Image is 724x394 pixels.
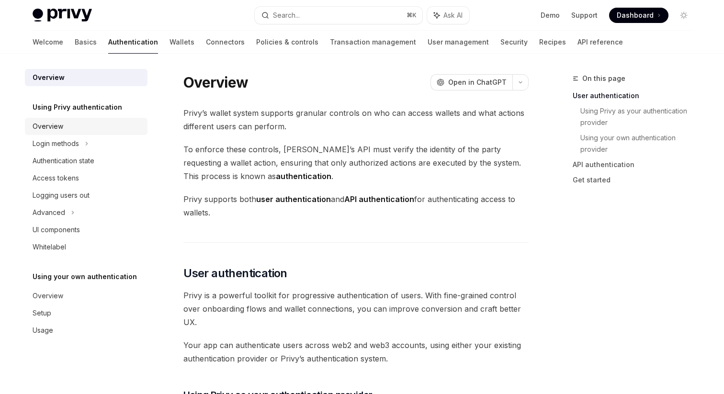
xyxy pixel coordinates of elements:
div: Authentication state [33,155,94,167]
a: Access tokens [25,169,147,187]
a: Policies & controls [256,31,318,54]
h5: Using Privy authentication [33,101,122,113]
button: Ask AI [427,7,469,24]
a: Transaction management [330,31,416,54]
a: User management [428,31,489,54]
a: Connectors [206,31,245,54]
a: Overview [25,118,147,135]
div: Overview [33,72,65,83]
div: Whitelabel [33,241,66,253]
a: Usage [25,322,147,339]
a: Authentication state [25,152,147,169]
div: Overview [33,121,63,132]
a: Demo [541,11,560,20]
div: Search... [273,10,300,21]
span: On this page [582,73,625,84]
a: UI components [25,221,147,238]
a: Wallets [170,31,194,54]
a: Dashboard [609,8,668,23]
strong: authentication [276,171,331,181]
span: Open in ChatGPT [448,78,507,87]
span: User authentication [183,266,287,281]
h1: Overview [183,74,248,91]
div: Usage [33,325,53,336]
span: Ask AI [443,11,463,20]
button: Open in ChatGPT [430,74,512,90]
span: Your app can authenticate users across web2 and web3 accounts, using either your existing authent... [183,338,529,365]
button: Search...⌘K [255,7,422,24]
img: light logo [33,9,92,22]
div: Access tokens [33,172,79,184]
div: Overview [33,290,63,302]
span: Dashboard [617,11,654,20]
button: Toggle dark mode [676,8,691,23]
span: Privy is a powerful toolkit for progressive authentication of users. With fine-grained control ov... [183,289,529,329]
a: Whitelabel [25,238,147,256]
strong: API authentication [344,194,414,204]
a: Welcome [33,31,63,54]
span: ⌘ K [407,11,417,19]
a: Using your own authentication provider [580,130,699,157]
a: Authentication [108,31,158,54]
a: Get started [573,172,699,188]
div: Setup [33,307,51,319]
a: API reference [577,31,623,54]
a: Overview [25,287,147,304]
strong: user authentication [256,194,331,204]
a: Overview [25,69,147,86]
a: Security [500,31,528,54]
div: Logging users out [33,190,90,201]
span: To enforce these controls, [PERSON_NAME]’s API must verify the identity of the party requesting a... [183,143,529,183]
span: Privy supports both and for authenticating access to wallets. [183,192,529,219]
a: Using Privy as your authentication provider [580,103,699,130]
div: Advanced [33,207,65,218]
a: API authentication [573,157,699,172]
a: Logging users out [25,187,147,204]
a: Support [571,11,598,20]
div: Login methods [33,138,79,149]
h5: Using your own authentication [33,271,137,282]
span: Privy’s wallet system supports granular controls on who can access wallets and what actions diffe... [183,106,529,133]
a: User authentication [573,88,699,103]
div: UI components [33,224,80,236]
a: Basics [75,31,97,54]
a: Setup [25,304,147,322]
a: Recipes [539,31,566,54]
